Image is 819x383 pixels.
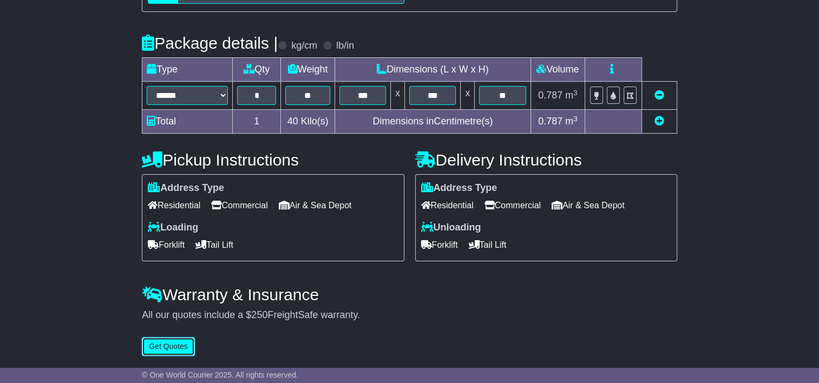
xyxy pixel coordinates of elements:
sup: 3 [573,89,578,97]
a: Remove this item [654,90,664,101]
td: Dimensions in Centimetre(s) [335,110,530,134]
span: Tail Lift [195,236,233,253]
span: Residential [148,197,200,214]
h4: Delivery Instructions [415,151,677,169]
span: 40 [287,116,298,127]
sup: 3 [573,115,578,123]
h4: Pickup Instructions [142,151,404,169]
span: Air & Sea Depot [552,197,625,214]
h4: Warranty & Insurance [142,286,677,303]
td: 1 [233,110,281,134]
label: Loading [148,222,198,234]
span: Forklift [148,236,185,253]
td: x [391,82,405,110]
label: Address Type [421,182,497,194]
a: Add new item [654,116,664,127]
td: Dimensions (L x W x H) [335,58,530,82]
td: Total [142,110,233,134]
label: Unloading [421,222,481,234]
td: Weight [281,58,335,82]
h4: Package details | [142,34,278,52]
td: Type [142,58,233,82]
div: All our quotes include a $ FreightSafe warranty. [142,309,677,321]
span: Forklift [421,236,458,253]
span: Residential [421,197,474,214]
span: 250 [251,309,267,320]
span: m [565,90,578,101]
td: Kilo(s) [281,110,335,134]
span: Commercial [211,197,267,214]
span: 0.787 [538,116,562,127]
span: Tail Lift [469,236,507,253]
td: x [461,82,475,110]
td: Qty [233,58,281,82]
span: © One World Courier 2025. All rights reserved. [142,371,298,379]
label: kg/cm [291,40,317,52]
span: Air & Sea Depot [279,197,352,214]
td: Volume [530,58,585,82]
button: Get Quotes [142,337,195,356]
span: Commercial [484,197,541,214]
label: Address Type [148,182,224,194]
span: m [565,116,578,127]
label: lb/in [336,40,354,52]
span: 0.787 [538,90,562,101]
